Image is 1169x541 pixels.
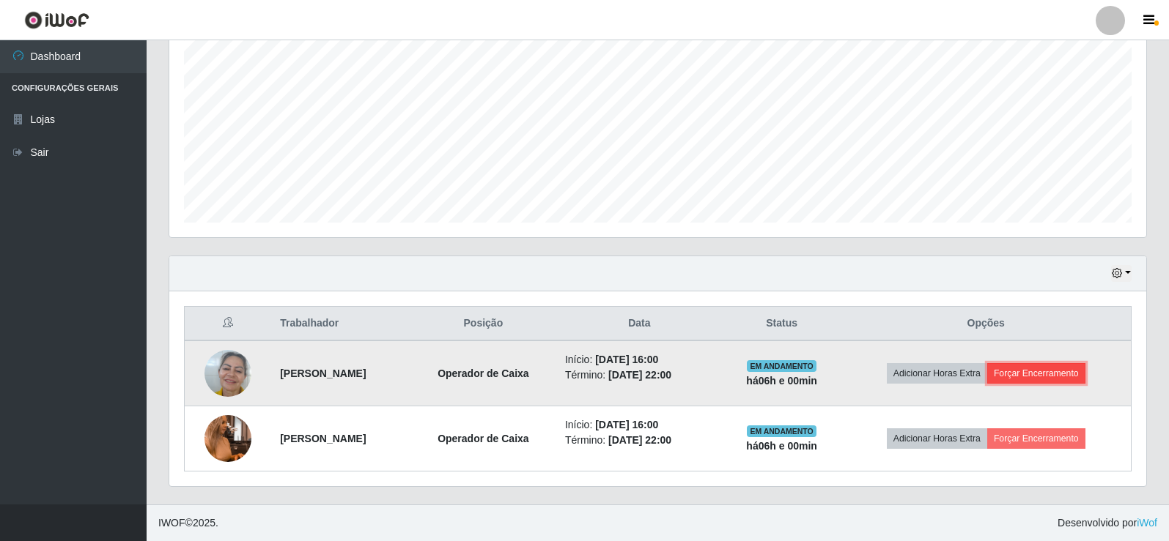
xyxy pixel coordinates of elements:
li: Término: [565,367,714,383]
li: Início: [565,352,714,367]
span: © 2025 . [158,515,218,531]
img: CoreUI Logo [24,11,89,29]
span: EM ANDAMENTO [747,425,816,437]
button: Forçar Encerramento [987,363,1085,384]
th: Posição [410,307,556,341]
th: Status [723,307,841,341]
strong: Operador de Caixa [438,367,529,379]
li: Início: [565,417,714,433]
th: Opções [841,307,1131,341]
span: Desenvolvido por [1058,515,1157,531]
th: Trabalhador [271,307,410,341]
img: 1740599758812.jpeg [204,397,251,480]
time: [DATE] 16:00 [595,354,658,365]
span: IWOF [158,517,185,529]
strong: [PERSON_NAME] [280,367,366,379]
a: iWof [1137,517,1157,529]
strong: Operador de Caixa [438,433,529,444]
strong: há 06 h e 00 min [746,440,817,452]
strong: [PERSON_NAME] [280,433,366,444]
button: Adicionar Horas Extra [887,363,987,384]
button: Forçar Encerramento [987,428,1085,449]
button: Adicionar Horas Extra [887,428,987,449]
img: 1740160200761.jpeg [204,342,251,404]
span: EM ANDAMENTO [747,360,816,372]
th: Data [556,307,723,341]
time: [DATE] 22:00 [608,434,671,446]
time: [DATE] 16:00 [595,419,658,430]
li: Término: [565,433,714,448]
time: [DATE] 22:00 [608,369,671,381]
strong: há 06 h e 00 min [746,375,817,387]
